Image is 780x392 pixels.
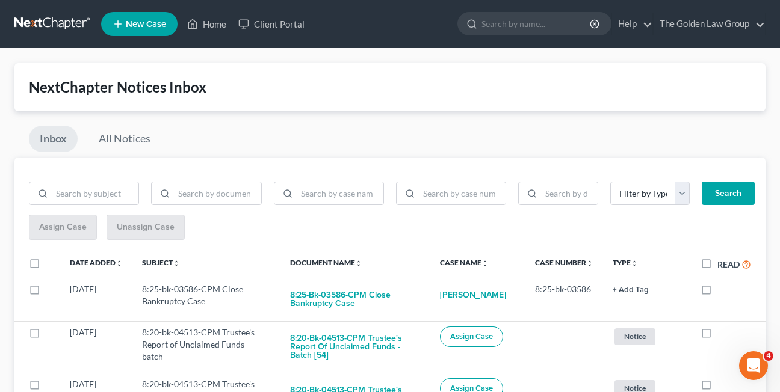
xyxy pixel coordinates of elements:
[70,258,123,267] a: Date Addedunfold_more
[535,258,593,267] a: Case Numberunfold_more
[60,278,132,321] td: [DATE]
[52,182,138,205] input: Search by subject
[481,13,592,35] input: Search by name...
[702,182,755,206] button: Search
[440,258,489,267] a: Case Nameunfold_more
[174,182,261,205] input: Search by document name
[132,321,280,373] td: 8:20-bk-04513-CPM Trustee's Report of Unclaimed Funds - batch
[612,13,652,35] a: Help
[132,278,280,321] td: 8:25-bk-03586-CPM Close Bankruptcy Case
[613,283,681,295] a: + Add Tag
[739,351,768,380] iframe: Intercom live chat
[142,258,180,267] a: Subjectunfold_more
[60,321,132,373] td: [DATE]
[29,126,78,152] a: Inbox
[88,126,161,152] a: All Notices
[586,260,593,267] i: unfold_more
[440,283,506,307] a: [PERSON_NAME]
[29,78,751,97] div: NextChapter Notices Inbox
[541,182,598,205] input: Search by date
[116,260,123,267] i: unfold_more
[631,260,638,267] i: unfold_more
[614,328,655,345] span: Notice
[290,326,421,367] button: 8:20-bk-04513-CPM Trustee's Report of Unclaimed Funds - batch [54]
[654,13,765,35] a: The Golden Law Group
[232,13,311,35] a: Client Portal
[613,258,638,267] a: Typeunfold_more
[290,283,421,316] button: 8:25-bk-03586-CPM Close Bankruptcy Case
[173,260,180,267] i: unfold_more
[764,351,773,361] span: 4
[525,278,603,321] td: 8:25-bk-03586
[440,326,503,347] button: Assign Case
[613,286,649,294] button: + Add Tag
[297,182,383,205] input: Search by case name
[355,260,362,267] i: unfold_more
[613,326,681,346] a: Notice
[481,260,489,267] i: unfold_more
[290,258,362,267] a: Document Nameunfold_more
[181,13,232,35] a: Home
[717,258,740,271] label: Read
[126,20,166,29] span: New Case
[419,182,506,205] input: Search by case number
[450,332,493,341] span: Assign Case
